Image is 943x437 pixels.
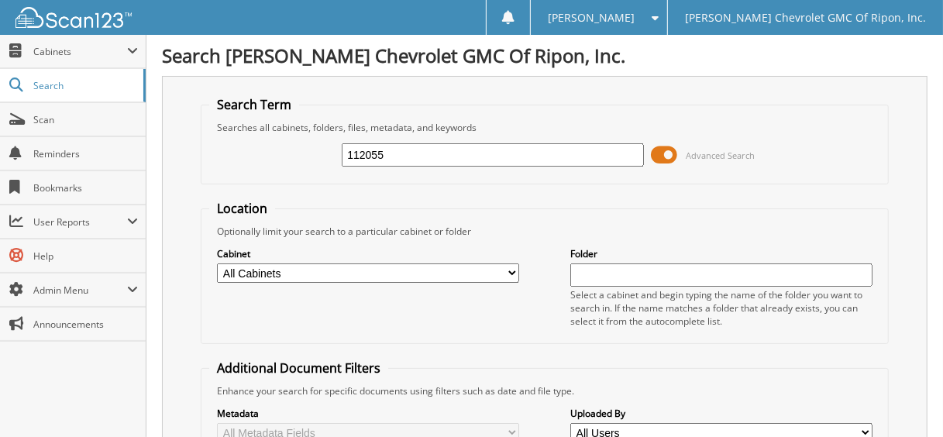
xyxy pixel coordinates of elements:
[570,247,872,260] label: Folder
[33,113,138,126] span: Scan
[33,147,138,160] span: Reminders
[33,215,127,229] span: User Reports
[217,247,518,260] label: Cabinet
[209,96,299,113] legend: Search Term
[33,284,127,297] span: Admin Menu
[33,249,138,263] span: Help
[33,318,138,331] span: Announcements
[549,13,635,22] span: [PERSON_NAME]
[33,45,127,58] span: Cabinets
[570,288,872,328] div: Select a cabinet and begin typing the name of the folder you want to search in. If the name match...
[33,181,138,194] span: Bookmarks
[162,43,928,68] h1: Search [PERSON_NAME] Chevrolet GMC Of Ripon, Inc.
[570,407,872,420] label: Uploaded By
[209,360,388,377] legend: Additional Document Filters
[209,200,275,217] legend: Location
[209,384,879,397] div: Enhance your search for specific documents using filters such as date and file type.
[209,121,879,134] div: Searches all cabinets, folders, files, metadata, and keywords
[33,79,136,92] span: Search
[685,13,926,22] span: [PERSON_NAME] Chevrolet GMC Of Ripon, Inc.
[15,7,132,28] img: scan123-logo-white.svg
[209,225,879,238] div: Optionally limit your search to a particular cabinet or folder
[217,407,518,420] label: Metadata
[687,150,755,161] span: Advanced Search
